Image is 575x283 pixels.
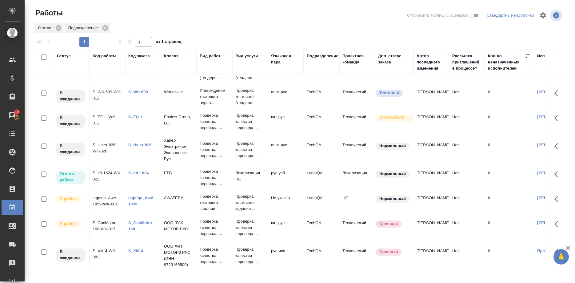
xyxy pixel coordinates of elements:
td: S_GacMotor-168-WK-017 [90,217,125,238]
td: кит-рус [268,111,304,132]
a: S_Haier-836 [128,143,152,147]
div: split button [485,11,536,20]
div: Вид услуги [235,53,258,59]
p: В ожидании [60,143,82,155]
p: AWATERA [164,195,194,201]
div: Исполнитель выполняет работу [55,195,86,203]
div: Исполнитель назначен, приступать к работе пока рано [55,89,86,103]
p: Проверка тестового (тендерн... [235,87,265,106]
td: 0 [485,217,534,238]
p: Worldskills [164,89,194,95]
div: Код работы [93,53,116,59]
td: Технический [339,86,375,107]
button: Здесь прячутся важные кнопки [551,245,565,260]
td: [PERSON_NAME] [413,86,449,107]
span: 12 [11,109,23,115]
td: S_XM-4-WK-082 [90,245,125,266]
td: Не указан [268,192,304,213]
p: Проверка качества перевода ... [200,246,229,265]
td: Нет [449,167,485,188]
p: Проверка тестового задания ... [200,193,229,212]
div: Код заказа [128,53,150,59]
td: англ-рус [268,139,304,160]
p: FTC [164,170,194,176]
span: Отобразить таблицу с оценками [407,12,468,18]
button: Здесь прячутся важные кнопки [551,139,565,154]
td: 0 [485,167,534,188]
a: 12 [2,107,23,123]
td: LegalQA [304,167,339,188]
a: [PERSON_NAME] [537,196,571,200]
button: Здесь прячутся важные кнопки [551,217,565,232]
td: Технический [339,111,375,132]
p: Проверка тестового задания ... [235,193,265,212]
div: Кол-во неназначенных исполнителей [488,53,525,71]
a: legalqa_AwA-1859 [128,196,155,206]
td: англ-рус [268,86,304,107]
div: Подразделение [65,23,110,33]
p: Нормальный [379,196,406,202]
p: Проверка качества перевода ... [235,112,265,131]
td: 0 [485,86,534,107]
td: Технический [339,245,375,266]
td: Технический [339,139,375,160]
a: [PERSON_NAME] [537,171,571,175]
p: Готов к работе [60,171,82,183]
td: [PERSON_NAME] [413,111,449,132]
td: Технический [339,217,375,238]
div: Клиент [164,53,178,59]
div: Автор последнего изменения [417,53,446,71]
td: рус-узб [268,167,304,188]
p: Срочный [379,221,398,227]
div: Доп. статус заказа [378,53,410,65]
td: Нет [449,139,485,160]
a: S_WS-699 [128,90,148,94]
span: Настроить таблицу [536,8,550,23]
p: Проверка качества перевода ... [235,246,265,265]
td: S_cft-1624-WK-022 [90,167,125,188]
div: Исполнитель назначен, приступать к работе пока рано [55,142,86,156]
p: Тестовый [379,90,399,96]
td: 0 [485,139,534,160]
button: Здесь прячутся важные кнопки [551,192,565,207]
td: ЦО [339,192,375,213]
button: Здесь прячутся важные кнопки [551,111,565,126]
button: Здесь прячутся важные кнопки [551,167,565,182]
p: Нормальный [379,171,406,177]
td: Нет [449,192,485,213]
td: legalqa_AwA-1859-WK-001 [90,192,125,213]
td: S_Haier-836-WK-026 [90,139,125,160]
td: TechQA [304,86,339,107]
td: кит-рус [268,217,304,238]
p: В работе [60,196,78,202]
p: [DEMOGRAPHIC_DATA] [379,115,410,121]
td: TechQA [304,245,339,266]
p: Проверка качества перевода ... [200,218,229,237]
p: Локализация ПО [235,170,265,182]
a: [PERSON_NAME] [537,143,571,147]
div: Проектная команда [342,53,372,65]
td: Нет [449,86,485,107]
p: Проверка качества перевода ... [235,218,265,237]
td: Нет [449,245,485,266]
td: 0 [485,245,534,266]
p: Подразделение [68,25,100,31]
div: Языковая пара [271,53,301,65]
td: рус-исп [268,245,304,266]
span: Посмотреть информацию [550,10,563,21]
div: Исполнитель назначен, приступать к работе пока рано [55,114,86,128]
div: Исполнитель [537,53,564,59]
a: S_GacMotor-168 [128,220,154,231]
td: S_EG-1-WK-012 [90,111,125,132]
td: 0 [485,111,534,132]
button: Здесь прячутся важные кнопки [551,86,565,101]
td: TechQA [304,139,339,160]
div: Подразделение [307,53,338,59]
td: [PERSON_NAME] [413,217,449,238]
div: Вид работ [200,53,221,59]
td: [PERSON_NAME] [413,245,449,266]
p: В работе [60,221,78,227]
td: Нет [449,111,485,132]
p: Проверка качества перевода ... [200,140,229,159]
div: Статус [57,53,71,59]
